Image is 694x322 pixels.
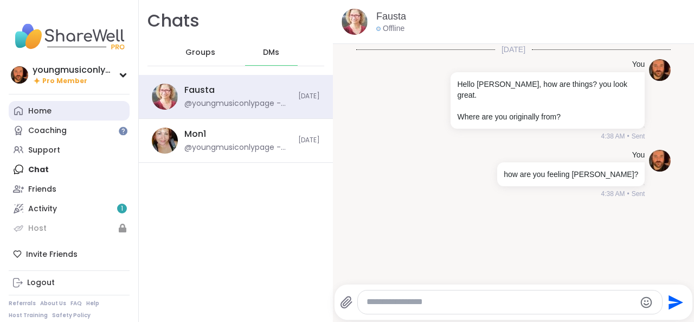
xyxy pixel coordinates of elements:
[28,145,60,156] div: Support
[9,101,130,121] a: Home
[640,296,653,309] button: Emoji picker
[627,189,629,199] span: •
[504,169,638,180] p: how are you feeling [PERSON_NAME]?
[119,127,127,135] iframe: Spotlight
[376,10,406,23] a: Fausta
[28,125,67,136] div: Coaching
[147,9,200,33] h1: Chats
[184,84,215,96] div: Fausta
[9,121,130,140] a: Coaching
[601,131,625,141] span: 4:38 AM
[9,17,130,55] img: ShareWell Nav Logo
[376,23,404,34] div: Offline
[627,131,629,141] span: •
[28,204,57,214] div: Activity
[9,218,130,238] a: Host
[9,179,130,199] a: Friends
[632,189,645,199] span: Sent
[152,84,178,110] img: https://sharewell-space-live.sfo3.digitaloceanspaces.com/user-generated/f34a2956-7013-4a90-bb64-4...
[632,150,645,161] h4: You
[9,199,130,218] a: Activity1
[632,59,645,70] h4: You
[632,131,645,141] span: Sent
[495,44,532,55] span: [DATE]
[457,79,638,100] p: Hello [PERSON_NAME], how are things? you look great.
[42,77,87,86] span: Pro Member
[9,140,130,160] a: Support
[649,59,671,81] img: https://sharewell-space-live.sfo3.digitaloceanspaces.com/user-generated/ed94315c-7c30-4c5e-8fe1-c...
[184,142,292,153] div: @youngmusiconlypage - Hello [PERSON_NAME], how are you feeling? you look familiar. Where are you ...
[86,300,99,307] a: Help
[121,204,123,213] span: 1
[184,128,206,140] div: Mon1
[9,312,48,319] a: Host Training
[185,47,215,58] span: Groups
[298,92,320,101] span: [DATE]
[298,136,320,145] span: [DATE]
[40,300,66,307] a: About Us
[52,312,91,319] a: Safety Policy
[184,98,292,109] div: @youngmusiconlypage - how are you feeling [PERSON_NAME]?
[28,106,52,117] div: Home
[263,47,279,58] span: DMs
[9,244,130,264] div: Invite Friends
[601,189,625,199] span: 4:38 AM
[70,300,82,307] a: FAQ
[28,223,47,234] div: Host
[457,111,638,122] p: Where are you originally from?
[342,9,368,35] img: https://sharewell-space-live.sfo3.digitaloceanspaces.com/user-generated/f34a2956-7013-4a90-bb64-4...
[27,277,55,288] div: Logout
[663,290,687,314] button: Send
[9,300,36,307] a: Referrals
[152,128,178,154] img: https://sharewell-space-live.sfo3.digitaloceanspaces.com/user-generated/1ddea3a2-7194-4826-8ff1-e...
[9,273,130,293] a: Logout
[33,64,114,76] div: youngmusiconlypage
[28,184,56,195] div: Friends
[367,296,635,308] textarea: Type your message
[11,66,28,84] img: youngmusiconlypage
[649,150,671,172] img: https://sharewell-space-live.sfo3.digitaloceanspaces.com/user-generated/ed94315c-7c30-4c5e-8fe1-c...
